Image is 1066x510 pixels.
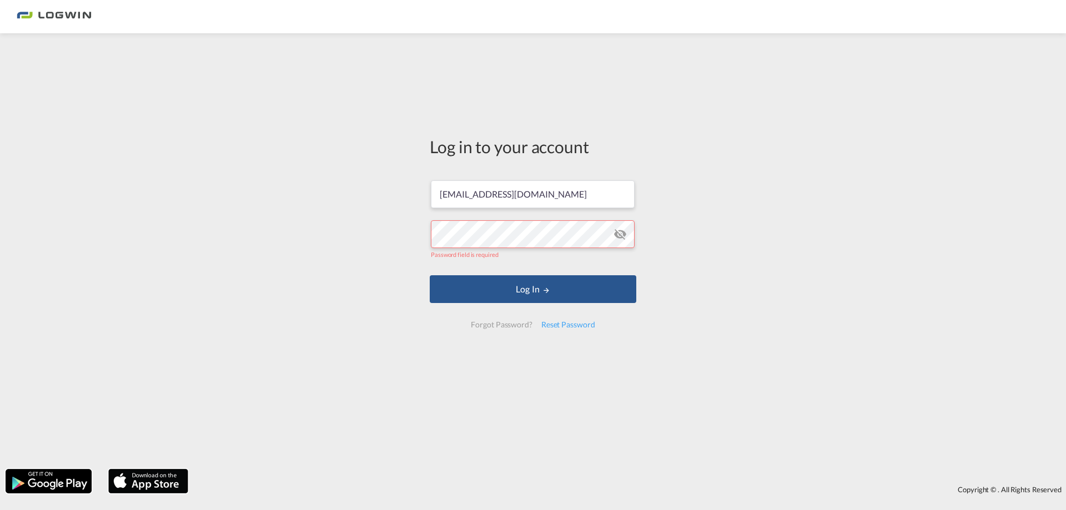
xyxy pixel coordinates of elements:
[614,228,627,241] md-icon: icon-eye-off
[4,468,93,494] img: google.png
[17,4,92,29] img: bc73a0e0d8c111efacd525e4c8ad7d32.png
[194,480,1066,499] div: Copyright © . All Rights Reserved
[431,251,498,258] span: Password field is required
[430,275,636,303] button: LOGIN
[107,468,189,494] img: apple.png
[466,315,536,335] div: Forgot Password?
[537,315,600,335] div: Reset Password
[431,180,635,208] input: Enter email/phone number
[430,135,636,158] div: Log in to your account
